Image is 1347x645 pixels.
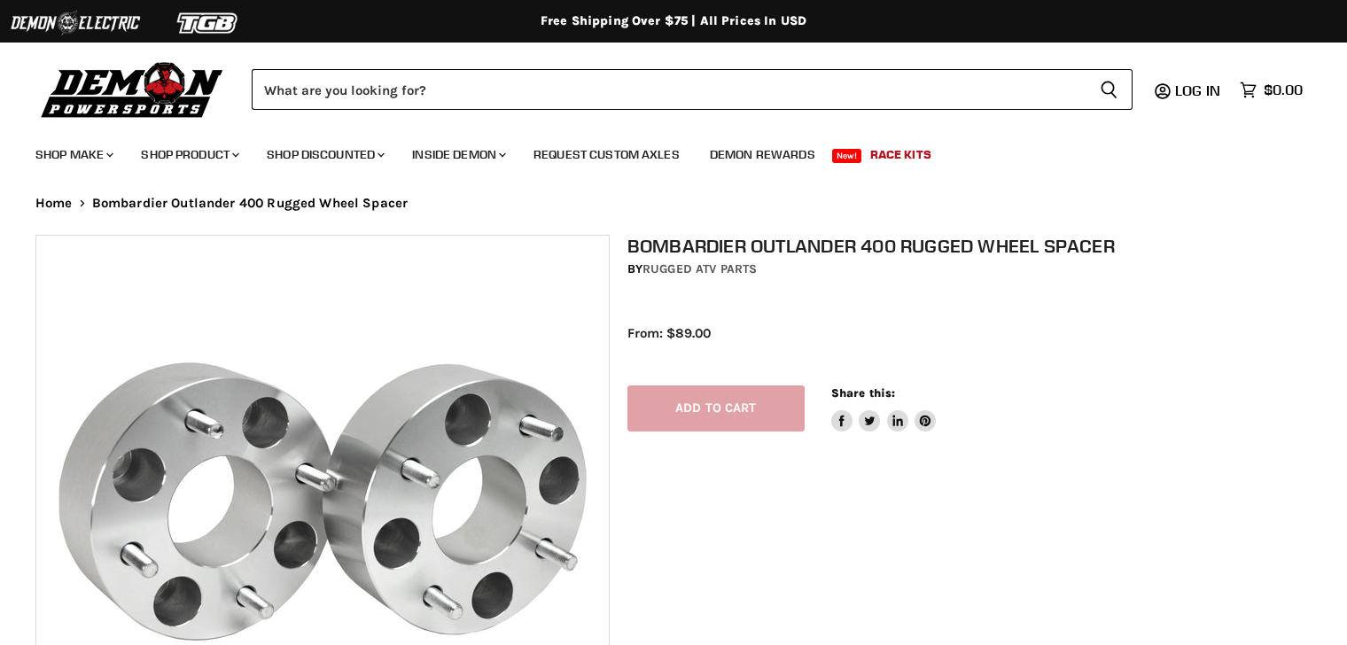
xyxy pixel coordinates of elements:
span: Share this: [831,386,895,400]
a: Race Kits [857,136,945,173]
input: Search [252,69,1086,110]
div: by [627,260,1329,279]
aside: Share this: [831,385,937,432]
a: Demon Rewards [697,136,829,173]
a: Home [35,196,73,211]
ul: Main menu [22,129,1298,173]
span: $0.00 [1264,82,1303,98]
img: TGB Logo 2 [142,6,275,40]
span: New! [832,149,862,163]
img: Demon Electric Logo 2 [9,6,142,40]
a: Inside Demon [399,136,517,173]
button: Search [1086,69,1133,110]
a: $0.00 [1231,77,1312,103]
h1: Bombardier Outlander 400 Rugged Wheel Spacer [627,235,1329,257]
a: Log in [1167,82,1231,98]
a: Request Custom Axles [520,136,693,173]
span: Bombardier Outlander 400 Rugged Wheel Spacer [92,196,409,211]
a: Shop Make [22,136,124,173]
a: Shop Product [128,136,250,173]
a: Rugged ATV Parts [642,261,757,276]
a: Shop Discounted [253,136,395,173]
form: Product [252,69,1133,110]
img: Demon Powersports [35,58,230,120]
span: Log in [1175,82,1220,99]
span: From: $89.00 [627,325,711,341]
